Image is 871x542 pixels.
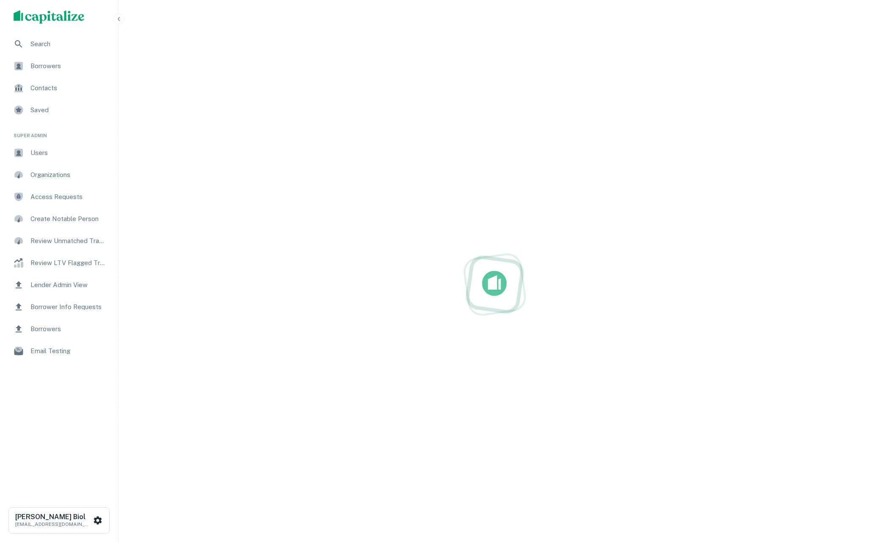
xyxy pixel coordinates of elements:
[30,61,106,71] span: Borrowers
[7,122,111,143] li: Super Admin
[8,507,110,534] button: [PERSON_NAME] Biol[EMAIL_ADDRESS][DOMAIN_NAME]
[14,10,85,24] img: capitalize-logo.png
[30,236,106,246] span: Review Unmatched Transactions
[30,258,106,268] span: Review LTV Flagged Transactions
[7,209,111,229] a: Create Notable Person
[30,83,106,93] span: Contacts
[30,148,106,158] span: Users
[7,341,111,361] a: Email Testing
[15,520,91,528] p: [EMAIL_ADDRESS][DOMAIN_NAME]
[30,39,106,49] span: Search
[30,105,106,115] span: Saved
[30,280,106,290] span: Lender Admin View
[7,297,111,317] a: Borrower Info Requests
[30,214,106,224] span: Create Notable Person
[829,474,871,515] iframe: Chat Widget
[7,231,111,251] a: Review Unmatched Transactions
[30,346,106,356] span: Email Testing
[30,170,106,180] span: Organizations
[7,319,111,339] a: Borrowers
[7,78,111,98] a: Contacts
[7,253,111,273] a: Review LTV Flagged Transactions
[7,56,111,76] a: Borrowers
[7,100,111,120] a: Saved
[7,165,111,185] a: Organizations
[7,187,111,207] a: Access Requests
[30,324,106,334] span: Borrowers
[30,302,106,312] span: Borrower Info Requests
[7,275,111,295] a: Lender Admin View
[30,192,106,202] span: Access Requests
[7,143,111,163] a: Users
[7,34,111,54] a: Search
[15,514,91,520] h6: [PERSON_NAME] Biol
